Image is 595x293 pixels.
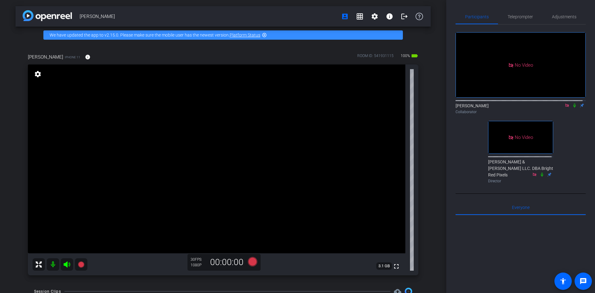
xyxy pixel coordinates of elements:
div: 00:00:00 [206,257,248,268]
span: Everyone [512,205,530,210]
mat-icon: battery_std [411,52,418,60]
mat-icon: account_box [341,13,349,20]
mat-icon: logout [401,13,408,20]
mat-icon: info [85,54,90,60]
span: No Video [515,135,533,140]
mat-icon: accessibility [559,277,567,285]
mat-icon: fullscreen [393,263,400,270]
div: 30 [191,257,206,262]
span: 3.1 GB [376,262,392,270]
span: Teleprompter [508,15,533,19]
mat-icon: info [386,13,393,20]
div: [PERSON_NAME] [456,103,586,115]
mat-icon: message [580,277,587,285]
div: ROOM ID: 541931115 [357,53,394,62]
span: [PERSON_NAME] [28,54,63,60]
mat-icon: settings [371,13,378,20]
img: app-logo [23,10,72,21]
span: 100% [400,51,411,61]
div: Director [488,178,553,184]
div: 1080P [191,263,206,268]
div: [PERSON_NAME] & [PERSON_NAME] LLC. DBA Bright Red Pixels [488,159,553,184]
a: Platform Status [230,33,260,38]
span: Adjustments [552,15,576,19]
span: No Video [515,62,533,68]
span: FPS [195,257,201,262]
mat-icon: settings [33,70,42,78]
div: We have updated the app to v2.15.0. Please make sure the mobile user has the newest version. [43,30,403,40]
span: iPhone 11 [65,55,80,60]
span: [PERSON_NAME] [80,10,337,23]
span: Participants [465,15,489,19]
div: Collaborator [456,109,586,115]
mat-icon: highlight_off [262,33,267,38]
mat-icon: grid_on [356,13,364,20]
